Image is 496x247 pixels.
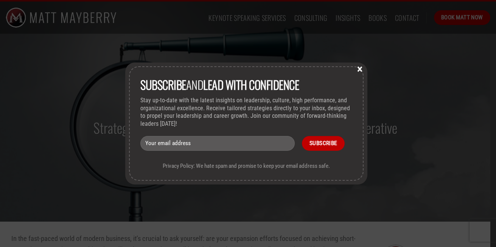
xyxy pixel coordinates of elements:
button: Close [354,65,365,72]
p: Privacy Policy: We hate spam and promise to keep your email address safe. [140,163,352,169]
input: Subscribe [302,136,345,151]
input: Your email address [140,136,295,151]
strong: lead with Confidence [203,76,299,93]
span: and [140,76,299,93]
strong: Subscribe [140,76,186,93]
p: Stay up-to-date with the latest insights on leadership, culture, high performance, and organizati... [140,97,352,128]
